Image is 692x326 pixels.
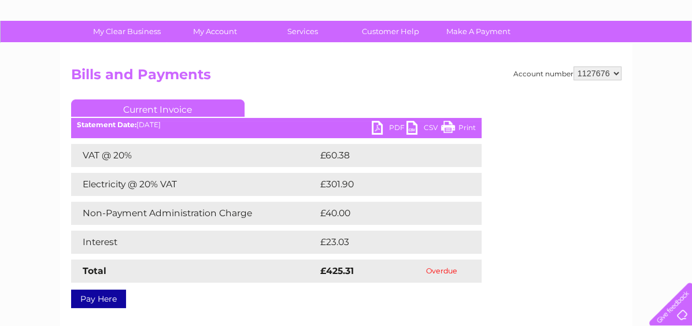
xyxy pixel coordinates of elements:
td: £301.90 [317,173,461,196]
a: Energy [517,49,543,58]
td: £40.00 [317,202,459,225]
b: Statement Date: [77,120,136,129]
a: Pay Here [71,290,126,308]
td: Interest [71,231,317,254]
a: Telecoms [550,49,584,58]
a: Print [441,121,476,138]
a: Blog [591,49,608,58]
a: My Clear Business [79,21,175,42]
a: Water [489,49,510,58]
td: Overdue [402,260,482,283]
td: £60.38 [317,144,458,167]
td: £23.03 [317,231,458,254]
strong: Total [83,265,106,276]
a: PDF [372,121,406,138]
a: Contact [615,49,643,58]
a: Log out [654,49,681,58]
a: 0333 014 3131 [474,6,554,20]
div: Clear Business is a trading name of Verastar Limited (registered in [GEOGRAPHIC_DATA] No. 3667643... [73,6,620,56]
div: Account number [513,66,621,80]
img: logo.png [24,30,83,65]
div: [DATE] [71,121,482,129]
h2: Bills and Payments [71,66,621,88]
a: My Account [167,21,262,42]
a: Services [255,21,350,42]
td: Electricity @ 20% VAT [71,173,317,196]
a: Customer Help [343,21,438,42]
a: Current Invoice [71,99,245,117]
a: Make A Payment [431,21,526,42]
strong: £425.31 [320,265,354,276]
td: VAT @ 20% [71,144,317,167]
a: CSV [406,121,441,138]
td: Non-Payment Administration Charge [71,202,317,225]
